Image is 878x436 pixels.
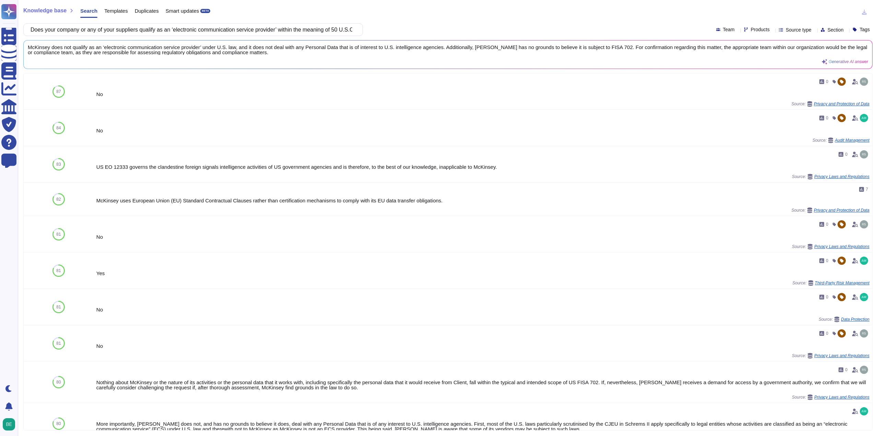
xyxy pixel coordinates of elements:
[826,331,828,335] span: 0
[96,234,869,239] div: No
[845,368,847,372] span: 0
[3,418,15,431] img: user
[792,244,869,249] span: Source:
[860,150,868,158] img: user
[826,295,828,299] span: 0
[56,269,61,273] span: 81
[815,281,869,285] span: Third-Party Risk Management
[814,208,869,212] span: Privacy and Protection of Data
[751,27,770,32] span: Products
[96,271,869,276] div: Yes
[104,8,128,13] span: Templates
[814,395,869,399] span: Privacy Laws and Regulations
[792,353,869,358] span: Source:
[200,9,210,13] div: BETA
[859,27,870,32] span: Tags
[792,174,869,179] span: Source:
[56,232,61,236] span: 81
[135,8,159,13] span: Duplicates
[835,138,869,142] span: Audit Management
[96,198,869,203] div: McKinsey uses European Union (EU) Standard Contractual Clauses rather than certification mechanis...
[866,187,868,191] span: 7
[80,8,97,13] span: Search
[860,114,868,122] img: user
[166,8,199,13] span: Smart updates
[845,152,847,156] span: 0
[96,343,869,349] div: No
[96,164,869,169] div: US EO 12333 governs the clandestine foreign signals intelligence activities of US government agen...
[1,417,20,432] button: user
[814,245,869,249] span: Privacy Laws and Regulations
[826,116,828,120] span: 0
[27,24,356,36] input: Search a question or template...
[826,222,828,226] span: 0
[56,380,61,384] span: 80
[860,407,868,415] img: user
[56,90,61,94] span: 87
[792,394,869,400] span: Source:
[96,421,869,432] div: More importantly, [PERSON_NAME] does not, and has no grounds to believe it does, deal with any Pe...
[792,101,869,107] span: Source:
[792,208,869,213] span: Source:
[860,257,868,265] img: user
[860,329,868,338] img: user
[826,259,828,263] span: 0
[723,27,735,32] span: Team
[792,280,869,286] span: Source:
[826,80,828,84] span: 0
[829,60,868,64] span: Generative AI answer
[56,126,61,130] span: 84
[96,380,869,390] div: Nothing about McKinsey or the nature of its activities or the personal data that it works with, i...
[56,341,61,345] span: 81
[860,78,868,86] img: user
[819,317,869,322] span: Source:
[56,162,61,166] span: 83
[860,293,868,301] img: user
[812,138,869,143] span: Source:
[23,8,67,13] span: Knowledge base
[860,366,868,374] img: user
[28,45,868,55] span: McKinsey does not qualify as an ‘electronic communication service provider’ under U.S. law, and i...
[814,175,869,179] span: Privacy Laws and Regulations
[96,307,869,312] div: No
[841,317,869,321] span: Data Protection
[56,305,61,309] span: 81
[96,92,869,97] div: No
[814,354,869,358] span: Privacy Laws and Regulations
[56,197,61,201] span: 82
[56,422,61,426] span: 80
[814,102,869,106] span: Privacy and Protection of Data
[828,27,844,32] span: Section
[860,220,868,228] img: user
[96,128,869,133] div: No
[786,27,811,32] span: Source type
